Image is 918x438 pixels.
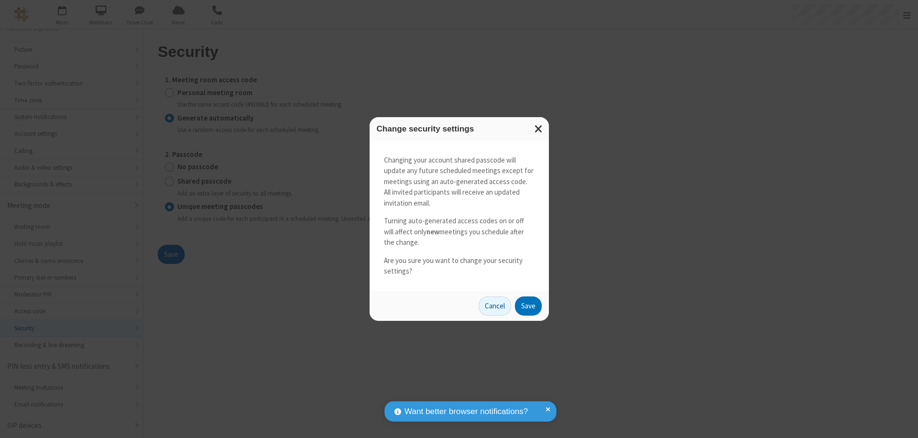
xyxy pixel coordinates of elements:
strong: new [426,227,439,236]
button: Cancel [479,296,511,316]
button: Save [515,296,542,316]
h3: Change security settings [377,124,542,133]
span: Want better browser notifications? [404,405,528,418]
p: Turning auto-generated access codes on or off will affect only meetings you schedule after the ch... [384,216,535,248]
button: Close modal [529,117,549,141]
p: Are you sure you want to change your security settings? [384,255,535,277]
p: Changing your account shared passcode will update any future scheduled meetings except for meetin... [384,155,535,209]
